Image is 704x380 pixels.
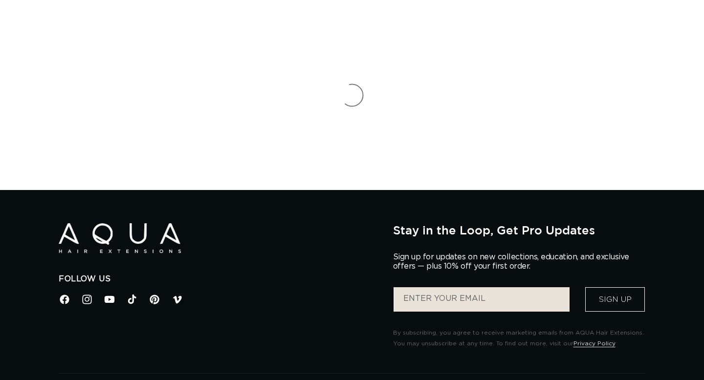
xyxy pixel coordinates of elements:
[393,253,638,271] p: Sign up for updates on new collections, education, and exclusive offers — plus 10% off your first...
[393,328,645,349] p: By subscribing, you agree to receive marketing emails from AQUA Hair Extensions. You may unsubscr...
[573,340,616,346] a: Privacy Policy
[585,287,645,312] button: Sign Up
[59,223,181,253] img: Aqua Hair Extensions
[394,287,570,312] input: ENTER YOUR EMAIL
[59,274,378,284] h2: Follow Us
[393,223,645,237] h2: Stay in the Loop, Get Pro Updates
